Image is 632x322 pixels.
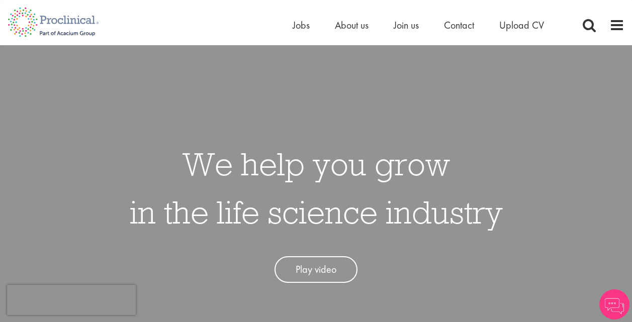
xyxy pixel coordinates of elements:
a: Play video [275,256,357,283]
a: Contact [444,19,474,32]
a: Join us [394,19,419,32]
img: Chatbot [599,289,629,319]
a: Upload CV [499,19,544,32]
a: Jobs [293,19,310,32]
a: About us [335,19,369,32]
h1: We help you grow in the life science industry [130,140,503,236]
